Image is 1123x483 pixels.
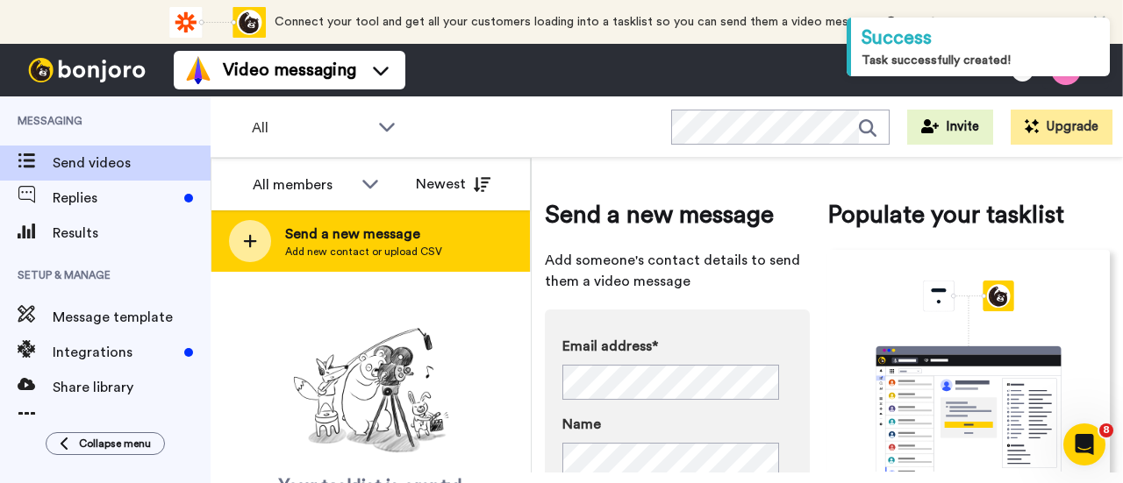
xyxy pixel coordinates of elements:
button: Newest [403,167,504,202]
span: Name [562,414,601,435]
img: vm-color.svg [184,56,212,84]
span: Send videos [53,153,211,174]
span: Collapse menu [79,437,151,451]
div: Success [862,25,1099,52]
span: Add someone's contact details to send them a video message [545,250,810,292]
img: ready-set-action.png [283,321,459,461]
div: Task successfully created! [862,52,1099,69]
span: Send a new message [545,197,810,232]
iframe: Intercom live chat [1063,423,1105,465]
span: Integrations [53,342,177,363]
span: Results [53,223,211,244]
button: Invite [907,110,993,145]
span: Share library [53,377,211,398]
span: All [252,117,369,139]
span: Replies [53,188,177,209]
button: Collapse menu [46,432,165,455]
div: animation [837,281,1100,472]
span: Message template [53,307,211,328]
div: animation [169,7,266,38]
span: Send a new message [285,224,442,245]
img: bj-logo-header-white.svg [21,58,153,82]
button: Upgrade [1011,110,1112,145]
span: Workspaces [53,412,211,433]
div: All members [253,174,353,195]
span: Add new contact or upload CSV [285,245,442,259]
span: 8 [1099,423,1113,437]
span: Video messaging [223,58,356,82]
span: Populate your tasklist [827,197,1110,232]
span: Connect your tool and get all your customers loading into a tasklist so you can send them a video... [275,16,877,28]
label: Email address* [562,336,792,357]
